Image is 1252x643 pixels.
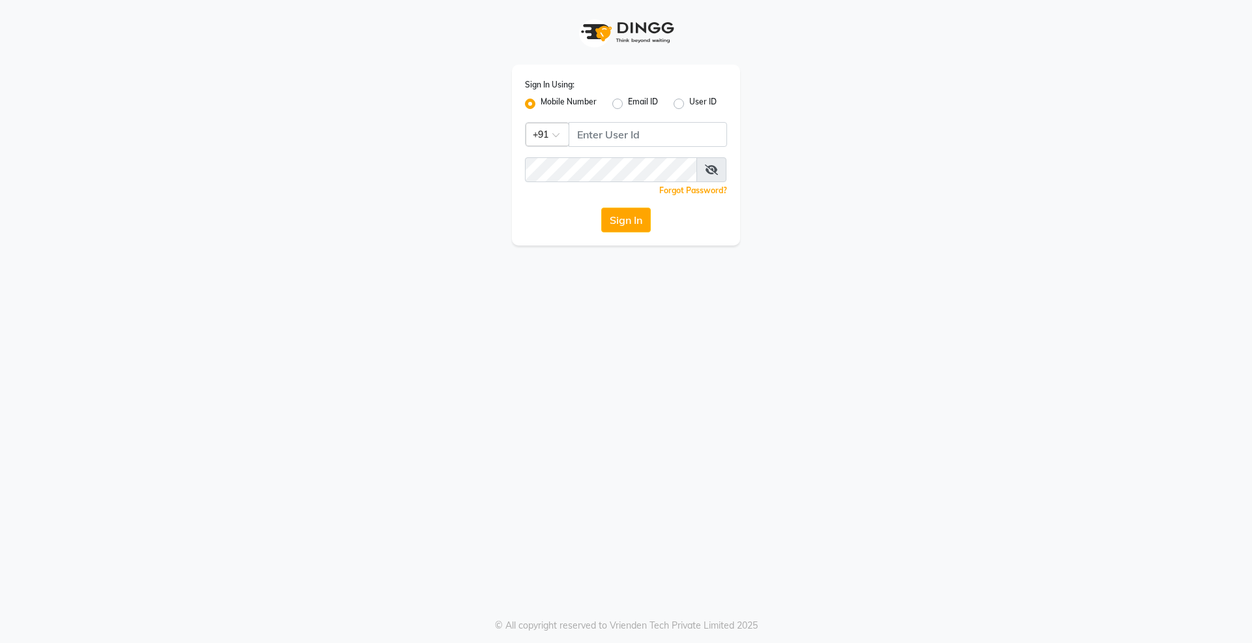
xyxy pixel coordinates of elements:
button: Sign In [601,208,651,232]
input: Username [569,122,727,147]
a: Forgot Password? [659,185,727,195]
label: Email ID [628,96,658,112]
label: Sign In Using: [525,79,574,91]
img: logo1.svg [574,13,678,52]
label: Mobile Number [541,96,597,112]
label: User ID [689,96,717,112]
input: Username [525,157,697,182]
